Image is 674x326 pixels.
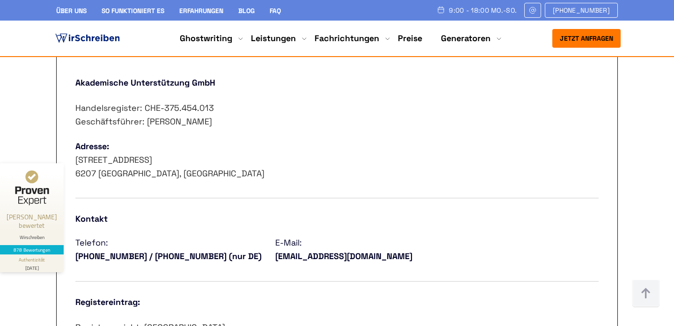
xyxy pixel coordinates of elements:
[251,33,296,44] a: Leistungen
[275,236,412,263] a: E-Mail:[EMAIL_ADDRESS][DOMAIN_NAME]
[75,140,599,180] p: [STREET_ADDRESS] 6207 [GEOGRAPHIC_DATA], [GEOGRAPHIC_DATA]
[398,33,422,43] a: Preise
[238,7,255,15] a: Blog
[75,236,262,263] a: Telefon:[PHONE_NUMBER] / [PHONE_NUMBER] (nur DE)
[75,77,215,88] strong: Akademische Unterstützung GmbH
[102,7,164,15] a: So funktioniert es
[19,256,45,263] div: Authentizität
[56,7,87,15] a: Über uns
[528,7,537,14] img: Email
[75,141,109,152] strong: Adresse:
[4,234,60,240] div: Wirschreiben
[449,7,517,14] span: 9:00 - 18:00 Mo.-So.
[275,250,412,263] span: [EMAIL_ADDRESS][DOMAIN_NAME]
[553,7,610,14] span: [PHONE_NUMBER]
[437,6,445,14] img: Schedule
[552,29,621,48] button: Jetzt anfragen
[180,33,232,44] a: Ghostwriting
[75,101,599,129] p: Handelsregister: CHE-375.454.013 Geschäftsführer: [PERSON_NAME]
[179,7,223,15] a: Erfahrungen
[441,33,491,44] a: Generatoren
[75,296,599,309] div: Registereintrag:
[75,250,262,263] span: [PHONE_NUMBER] / [PHONE_NUMBER] (nur DE)
[4,263,60,270] div: [DATE]
[315,33,379,44] a: Fachrichtungen
[53,31,122,45] img: logo ghostwriter-österreich
[75,212,599,226] div: Kontakt
[545,3,618,18] a: [PHONE_NUMBER]
[270,7,281,15] a: FAQ
[632,280,660,308] img: button top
